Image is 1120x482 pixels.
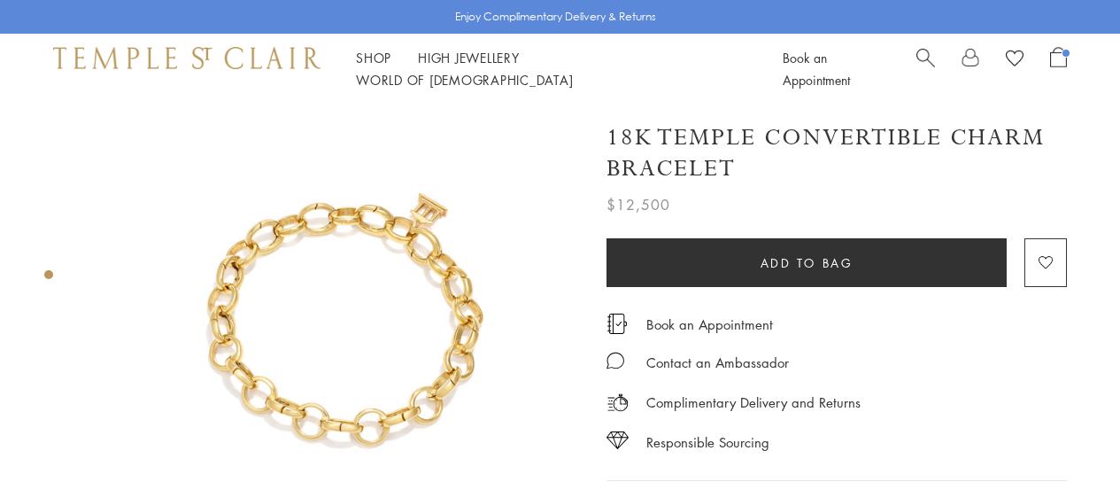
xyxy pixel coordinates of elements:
[606,238,1007,287] button: Add to bag
[455,8,656,26] p: Enjoy Complimentary Delivery & Returns
[783,49,850,89] a: Book an Appointment
[646,392,861,414] p: Complimentary Delivery and Returns
[606,314,628,334] img: icon_appointment.svg
[356,71,573,89] a: World of [DEMOGRAPHIC_DATA]World of [DEMOGRAPHIC_DATA]
[916,47,935,91] a: Search
[44,266,53,293] div: Product gallery navigation
[606,352,624,369] img: MessageIcon-01_2.svg
[606,122,1067,184] h1: 18K Temple Convertible Charm Bracelet
[646,431,769,454] div: Responsible Sourcing
[1031,399,1102,464] iframe: Gorgias live chat messenger
[646,352,789,374] div: Contact an Ambassador
[356,49,391,66] a: ShopShop
[53,47,321,68] img: Temple St. Clair
[418,49,520,66] a: High JewelleryHigh Jewellery
[1006,47,1023,74] a: View Wishlist
[1050,47,1067,91] a: Open Shopping Bag
[606,392,629,414] img: icon_delivery.svg
[606,431,629,449] img: icon_sourcing.svg
[646,315,773,334] a: Book an Appointment
[356,47,743,91] nav: Main navigation
[761,253,854,273] span: Add to bag
[606,193,670,216] span: $12,500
